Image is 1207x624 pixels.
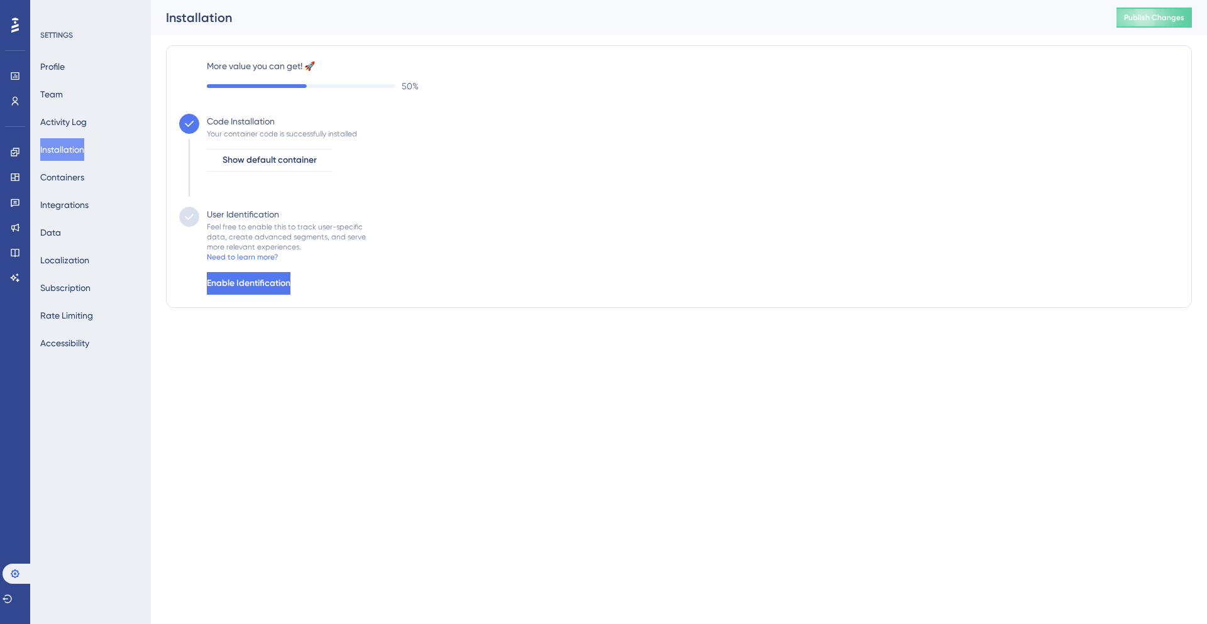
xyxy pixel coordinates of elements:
[40,138,84,161] button: Installation
[1116,8,1192,28] button: Publish Changes
[1124,13,1184,23] span: Publish Changes
[40,276,91,299] button: Subscription
[40,249,89,271] button: Localization
[207,272,290,295] button: Enable Identification
[40,55,65,78] button: Profile
[207,252,278,262] div: Need to learn more?
[40,221,61,244] button: Data
[207,222,366,252] div: Feel free to enable this to track user-specific data, create advanced segments, and serve more re...
[40,111,87,133] button: Activity Log
[40,194,89,216] button: Integrations
[166,9,1085,26] div: Installation
[207,129,357,139] div: Your container code is successfully installed
[207,276,290,291] span: Enable Identification
[207,149,333,172] button: Show default container
[223,153,317,168] span: Show default container
[207,58,1179,74] label: More value you can get! 🚀
[402,79,419,94] span: 50 %
[207,114,275,129] div: Code Installation
[40,332,89,354] button: Accessibility
[40,30,142,40] div: SETTINGS
[40,83,63,106] button: Team
[40,166,84,189] button: Containers
[207,207,279,222] div: User Identification
[40,304,93,327] button: Rate Limiting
